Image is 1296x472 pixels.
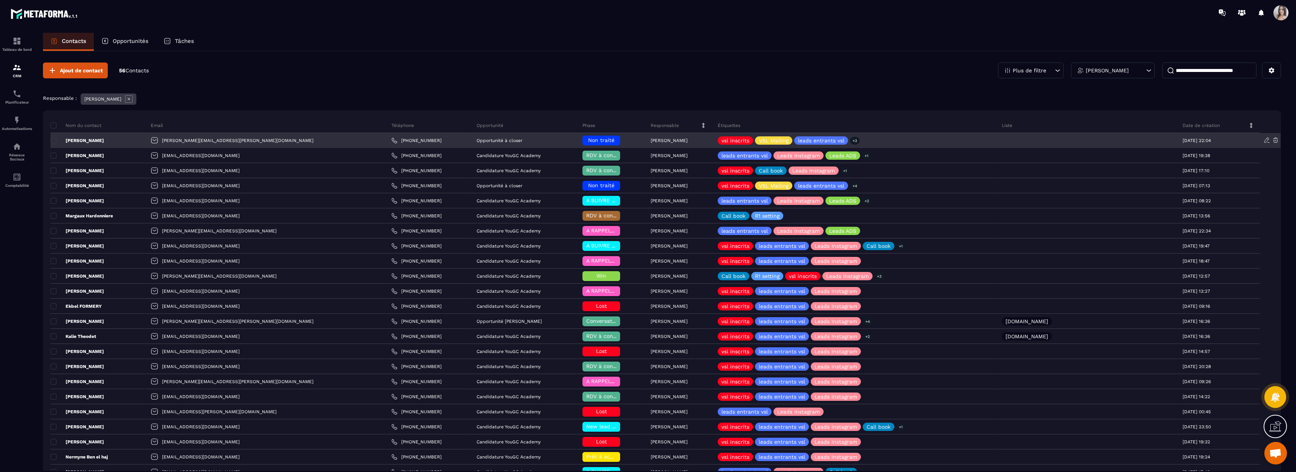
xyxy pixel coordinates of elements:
p: Opportunité à closer [477,138,523,143]
span: Lost [596,438,607,445]
a: [PHONE_NUMBER] [391,333,442,339]
p: Nom du contact [50,122,101,128]
p: [DATE] 13:27 [1183,289,1210,294]
p: Candidature YouGC Academy [477,168,541,173]
a: [PHONE_NUMBER] [391,379,442,385]
p: [PERSON_NAME] [651,228,688,234]
p: leads entrants vsl [759,364,805,369]
p: vsl inscrits [721,334,749,339]
p: R1 setting [755,213,779,218]
p: [DATE] 19:32 [1183,439,1210,445]
p: Responsable : [43,95,77,101]
a: [PHONE_NUMBER] [391,424,442,430]
p: [PERSON_NAME] [651,304,688,309]
p: [PERSON_NAME] [651,138,688,143]
p: [DATE] 16:36 [1183,334,1210,339]
p: [PERSON_NAME] [651,243,688,249]
p: Candidature YouGC Academy [477,439,541,445]
p: leads entrants vsl [721,153,768,158]
p: Leads Instagram [815,258,857,264]
a: [PHONE_NUMBER] [391,364,442,370]
a: Contacts [43,33,94,51]
p: +1 [841,167,850,175]
span: Prêt à acheter 🎰 [586,454,632,460]
p: [DOMAIN_NAME] [1006,334,1048,339]
p: Automatisations [2,127,32,131]
p: [PERSON_NAME] [50,379,104,385]
p: [PERSON_NAME] [651,258,688,264]
a: [PHONE_NUMBER] [391,228,442,234]
button: Ajout de contact [43,63,108,78]
p: [DATE] 17:10 [1183,168,1209,173]
p: +3 [874,272,884,280]
p: [PERSON_NAME] [651,273,688,279]
p: leads entrants vsl [759,424,805,429]
p: Liste [1002,122,1012,128]
img: automations [12,116,21,125]
p: [PERSON_NAME] [50,168,104,174]
p: vsl inscrits [721,138,749,143]
p: [PERSON_NAME] [50,318,104,324]
p: [PERSON_NAME] [651,349,688,354]
p: vsl inscrits [721,243,749,249]
p: Réseaux Sociaux [2,153,32,161]
p: leads entrants vsl [759,258,805,264]
p: [PERSON_NAME] [50,394,104,400]
span: Lost [596,408,607,414]
p: Candidature YouGC Academy [477,409,541,414]
p: [DATE] 23:50 [1183,424,1211,429]
p: leads entrants vsl [759,243,805,249]
a: [PHONE_NUMBER] [391,303,442,309]
p: [PERSON_NAME] [50,348,104,354]
p: [PERSON_NAME] [651,394,688,399]
p: +1 [896,242,905,250]
p: Candidature YouGC Academy [477,364,541,369]
img: logo [11,7,78,20]
p: [PERSON_NAME] [651,454,688,460]
p: Call book [759,168,783,173]
p: Candidature YouGC Academy [477,454,541,460]
p: R1 setting [755,273,779,279]
p: Candidature YouGC Academy [477,153,541,158]
p: vsl inscrits [721,379,749,384]
p: [PERSON_NAME] [651,409,688,414]
p: CRM [2,74,32,78]
p: Nermyne Ben el haj [50,454,108,460]
p: Candidature YouGC Academy [477,228,541,234]
a: social-networksocial-networkRéseaux Sociaux [2,136,32,167]
span: Non traité [588,182,614,188]
p: [DATE] 19:47 [1183,243,1210,249]
p: Margaux Hardonniere [50,213,113,219]
p: +2 [862,197,872,205]
p: Leads Instagram [815,319,857,324]
p: vsl inscrits [721,364,749,369]
a: [PHONE_NUMBER] [391,168,442,174]
p: Leads ADS [829,228,856,234]
a: Opportunités [94,33,156,51]
p: Ekbel FORMERY [50,303,102,309]
p: +1 [862,152,871,160]
p: [DATE] 09:26 [1183,379,1211,384]
p: [DATE] 19:38 [1183,153,1210,158]
p: leads entrants vsl [798,138,844,143]
a: [PHONE_NUMBER] [391,348,442,354]
p: Leads ADS [829,153,856,158]
p: Leads Instagram [826,273,869,279]
p: [PERSON_NAME] [651,153,688,158]
a: [PHONE_NUMBER] [391,258,442,264]
p: Leads Instagram [815,424,857,429]
p: Leads Instagram [777,153,820,158]
p: [PERSON_NAME] [651,319,688,324]
p: Opportunités [113,38,148,44]
p: Candidature YouGC Academy [477,273,541,279]
a: schedulerschedulerPlanificateur [2,84,32,110]
p: leads entrants vsl [721,198,768,203]
p: vsl inscrits [721,319,749,324]
p: [DATE] 07:13 [1183,183,1210,188]
p: Candidature YouGC Academy [477,243,541,249]
p: Date de création [1183,122,1220,128]
p: Phase [582,122,595,128]
p: [PERSON_NAME] [50,288,104,294]
p: Opportunité [PERSON_NAME] [477,319,542,324]
span: RDV à confimer ❓ [586,167,635,173]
